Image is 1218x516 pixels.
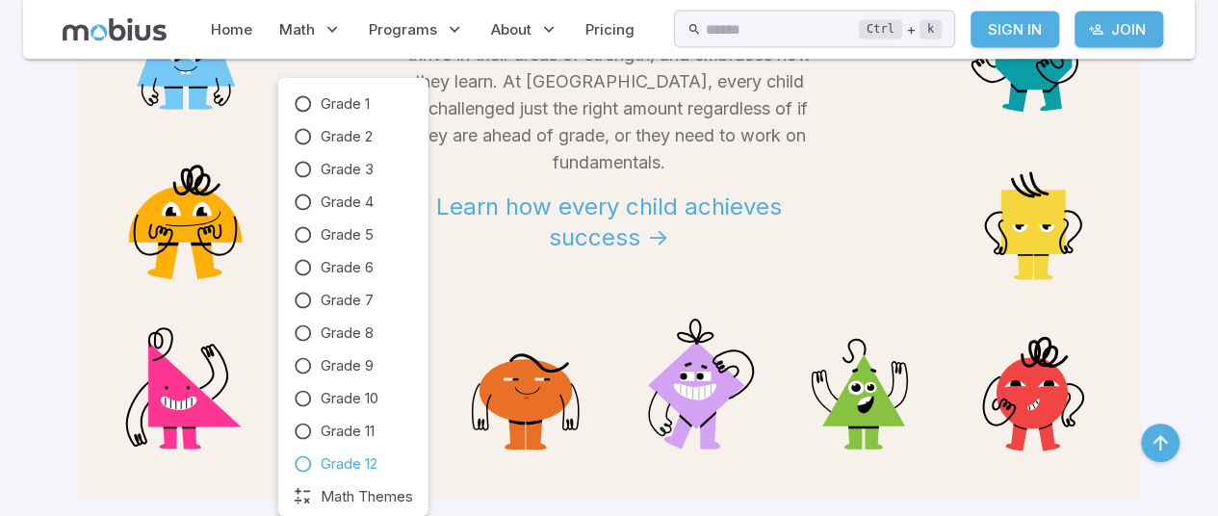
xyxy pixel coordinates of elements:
[321,388,378,409] span: Grade 10
[294,421,413,442] a: Grade 11
[321,257,374,278] span: Grade 6
[294,388,413,409] a: Grade 10
[369,19,437,40] span: Programs
[321,421,375,442] span: Grade 11
[859,20,902,39] kbd: Ctrl
[321,322,374,344] span: Grade 8
[321,159,374,180] span: Grade 3
[294,486,413,507] a: Math Themes
[491,19,531,40] span: About
[279,19,315,40] span: Math
[294,192,413,213] a: Grade 4
[321,192,374,213] span: Grade 4
[321,486,413,507] span: Math Themes
[321,126,373,147] span: Grade 2
[294,290,413,311] a: Grade 7
[321,93,370,115] span: Grade 1
[294,322,413,344] a: Grade 8
[321,224,374,245] span: Grade 5
[321,290,374,311] span: Grade 7
[294,355,413,376] a: Grade 9
[294,257,413,278] a: Grade 6
[294,224,413,245] a: Grade 5
[294,126,413,147] a: Grade 2
[294,453,413,475] a: Grade 12
[321,355,374,376] span: Grade 9
[205,8,258,52] a: Home
[580,8,640,52] a: Pricing
[859,18,942,41] div: +
[971,12,1059,48] a: Sign In
[920,20,942,39] kbd: k
[321,453,377,475] span: Grade 12
[1075,12,1163,48] a: Join
[294,93,413,115] a: Grade 1
[294,159,413,180] a: Grade 3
